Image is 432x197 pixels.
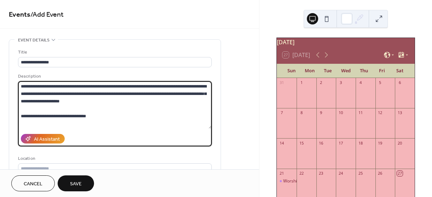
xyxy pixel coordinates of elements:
div: 11 [358,110,363,116]
div: Title [18,49,210,56]
div: 15 [299,140,304,146]
div: 26 [378,171,383,176]
div: 13 [397,110,402,116]
span: Save [70,180,82,188]
span: / Add Event [30,8,64,22]
div: 6 [397,80,402,85]
div: 2 [319,80,324,85]
div: 1 [299,80,304,85]
div: Worship and Adult Bible Study [277,178,297,184]
div: Location [18,155,210,162]
div: 12 [378,110,383,116]
div: Fri [373,64,391,78]
div: 21 [279,171,284,176]
div: 25 [358,171,363,176]
div: AI Assistant [34,136,60,143]
div: 14 [279,140,284,146]
div: Sun [282,64,300,78]
div: 3 [338,80,343,85]
div: 23 [319,171,324,176]
div: 5 [378,80,383,85]
div: Thu [355,64,373,78]
div: Mon [300,64,319,78]
div: 27 [397,171,402,176]
div: 16 [319,140,324,146]
button: Cancel [11,175,55,191]
span: Event details [18,36,49,44]
div: 18 [358,140,363,146]
button: AI Assistant [21,134,65,143]
div: [DATE] [277,38,415,46]
span: Cancel [24,180,42,188]
div: 8 [299,110,304,116]
button: Save [58,175,94,191]
div: 4 [358,80,363,85]
div: 31 [279,80,284,85]
div: 22 [299,171,304,176]
div: 10 [338,110,343,116]
div: 19 [378,140,383,146]
a: Events [9,8,30,22]
div: Worship and Adult [DEMOGRAPHIC_DATA] Study [283,178,379,184]
div: 17 [338,140,343,146]
div: Description [18,73,210,80]
div: Sat [391,64,409,78]
div: 24 [338,171,343,176]
div: 9 [319,110,324,116]
div: 20 [397,140,402,146]
div: Wed [337,64,355,78]
div: Tue [319,64,337,78]
div: 7 [279,110,284,116]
